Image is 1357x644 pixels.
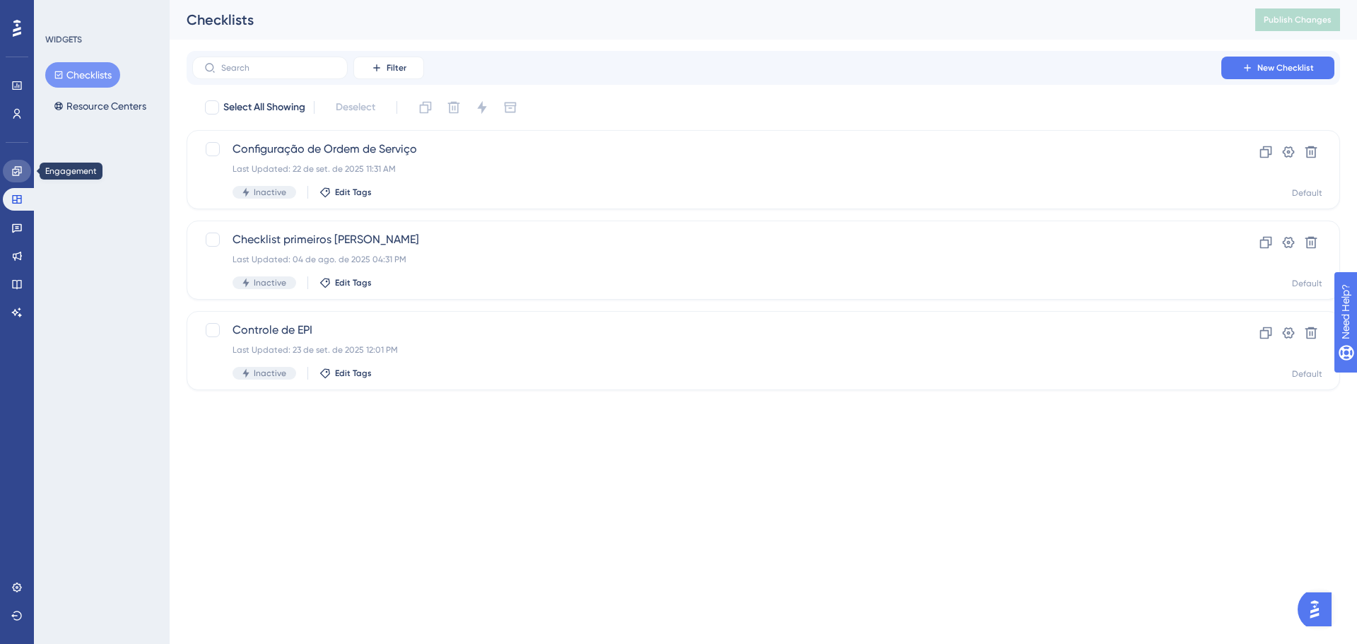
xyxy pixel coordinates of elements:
button: Filter [353,57,424,79]
div: Default [1292,278,1322,289]
span: Deselect [336,99,375,116]
span: Edit Tags [335,368,372,379]
input: Search [221,63,336,73]
button: Checklists [45,62,120,88]
button: Edit Tags [319,368,372,379]
span: Controle de EPI [233,322,1181,339]
div: Checklists [187,10,1220,30]
button: Resource Centers [45,93,155,119]
button: New Checklist [1221,57,1334,79]
span: Edit Tags [335,277,372,288]
div: Last Updated: 04 de ago. de 2025 04:31 PM [233,254,1181,265]
span: New Checklist [1257,62,1314,74]
span: Checklist primeiros [PERSON_NAME] [233,231,1181,248]
span: Inactive [254,187,286,198]
div: Default [1292,187,1322,199]
div: Last Updated: 22 de set. de 2025 11:31 AM [233,163,1181,175]
span: Edit Tags [335,187,372,198]
span: Configuração de Ordem de Serviço [233,141,1181,158]
iframe: UserGuiding AI Assistant Launcher [1298,588,1340,631]
div: Default [1292,368,1322,380]
span: Filter [387,62,406,74]
span: Select All Showing [223,99,305,116]
span: Need Help? [33,4,88,21]
div: WIDGETS [45,34,82,45]
button: Edit Tags [319,187,372,198]
span: Publish Changes [1264,14,1332,25]
span: Inactive [254,277,286,288]
button: Publish Changes [1255,8,1340,31]
span: Inactive [254,368,286,379]
div: Last Updated: 23 de set. de 2025 12:01 PM [233,344,1181,356]
button: Deselect [323,95,388,120]
button: Edit Tags [319,277,372,288]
